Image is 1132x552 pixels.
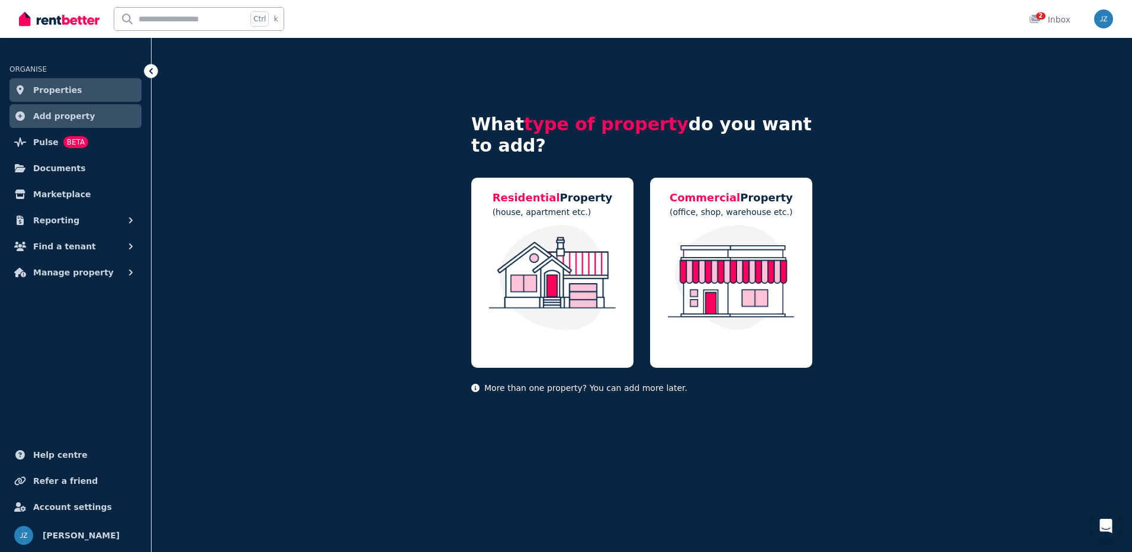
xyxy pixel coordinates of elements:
[662,225,800,330] img: Commercial Property
[471,114,812,156] h4: What do you want to add?
[33,109,95,123] span: Add property
[33,187,91,201] span: Marketplace
[33,83,82,97] span: Properties
[9,104,141,128] a: Add property
[1092,512,1120,540] div: Open Intercom Messenger
[1094,9,1113,28] img: JENNIFER ZHENG
[493,190,613,206] h5: Property
[9,156,141,180] a: Documents
[1029,14,1070,25] div: Inbox
[33,135,59,149] span: Pulse
[63,136,88,148] span: BETA
[524,114,689,134] span: type of property
[471,382,812,394] p: More than one property? You can add more later.
[274,14,278,24] span: k
[9,261,141,284] button: Manage property
[493,206,613,218] p: (house, apartment etc.)
[250,11,269,27] span: Ctrl
[670,190,793,206] h5: Property
[33,265,114,280] span: Manage property
[33,213,79,227] span: Reporting
[33,500,112,514] span: Account settings
[9,443,141,467] a: Help centre
[43,528,120,543] span: [PERSON_NAME]
[9,469,141,493] a: Refer a friend
[33,161,86,175] span: Documents
[493,191,560,204] span: Residential
[9,182,141,206] a: Marketplace
[33,239,96,253] span: Find a tenant
[9,65,47,73] span: ORGANISE
[19,10,99,28] img: RentBetter
[33,448,88,462] span: Help centre
[9,78,141,102] a: Properties
[9,495,141,519] a: Account settings
[9,208,141,232] button: Reporting
[9,235,141,258] button: Find a tenant
[1036,12,1046,20] span: 2
[14,526,33,545] img: JENNIFER ZHENG
[483,225,622,330] img: Residential Property
[9,130,141,154] a: PulseBETA
[670,206,793,218] p: (office, shop, warehouse etc.)
[670,191,740,204] span: Commercial
[33,474,98,488] span: Refer a friend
